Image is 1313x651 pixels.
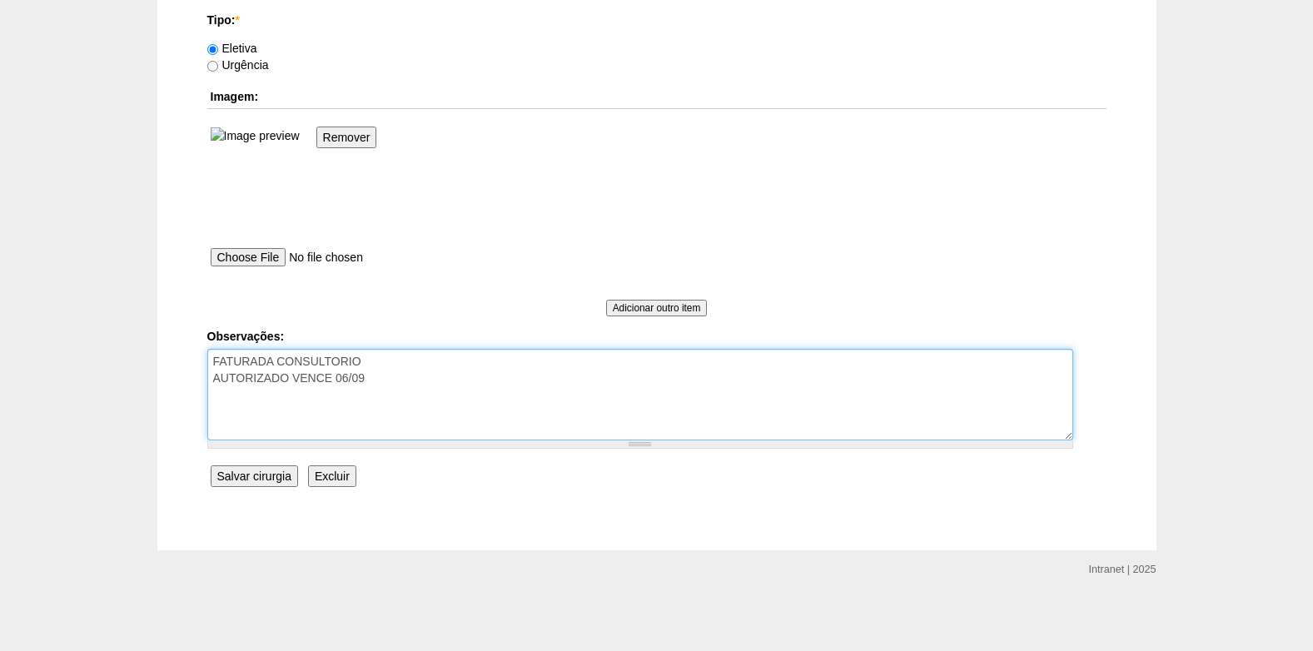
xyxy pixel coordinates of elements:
label: Observações: [207,328,1107,345]
input: Remover [316,127,377,148]
label: Eletiva [207,42,257,55]
input: Excluir [308,465,356,487]
th: Imagem: [207,85,1107,109]
img: nid-87996-descricao_talyta_page-0001.jpg [211,127,300,144]
input: Adicionar outro item [606,300,708,316]
input: Urgência [207,61,218,72]
label: Tipo: [207,12,1107,28]
input: Eletiva [207,44,218,55]
input: Salvar cirurgia [211,465,298,487]
div: Intranet | 2025 [1089,561,1156,578]
label: Urgência [207,58,269,72]
textarea: FATURADA CONSULTORIO AUTORIZADO VENCE 06/09 [207,349,1073,440]
span: Este campo é obrigatório. [235,13,239,27]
